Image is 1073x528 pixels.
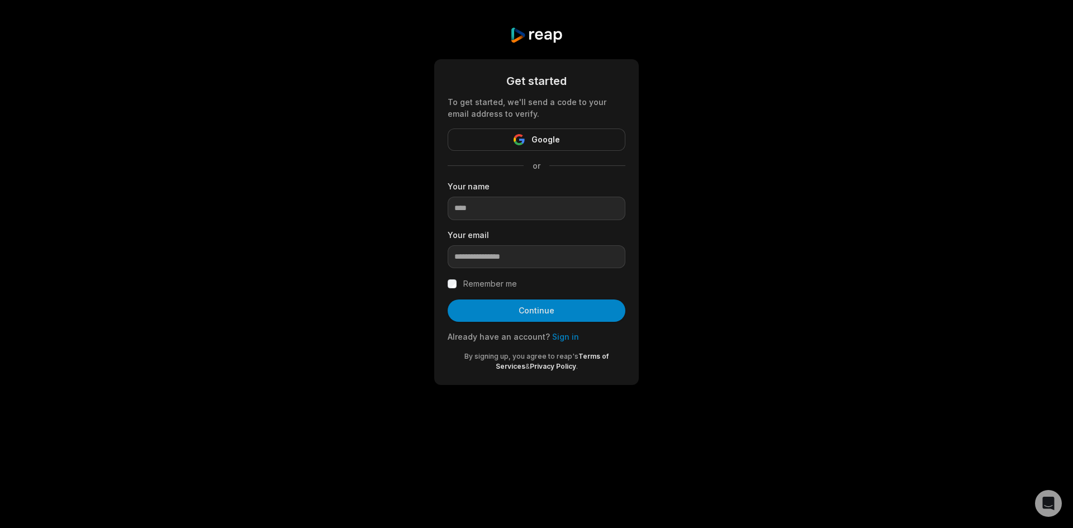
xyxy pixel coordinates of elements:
span: By signing up, you agree to reap's [464,352,578,360]
button: Continue [448,299,625,322]
span: Already have an account? [448,332,550,341]
span: & [525,362,530,370]
div: To get started, we'll send a code to your email address to verify. [448,96,625,120]
label: Your name [448,180,625,192]
a: Sign in [552,332,579,341]
span: Google [531,133,560,146]
label: Remember me [463,277,517,291]
div: Open Intercom Messenger [1035,490,1062,517]
span: or [524,160,549,172]
span: . [576,362,578,370]
label: Your email [448,229,625,241]
button: Google [448,129,625,151]
div: Get started [448,73,625,89]
img: reap [510,27,563,44]
a: Privacy Policy [530,362,576,370]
